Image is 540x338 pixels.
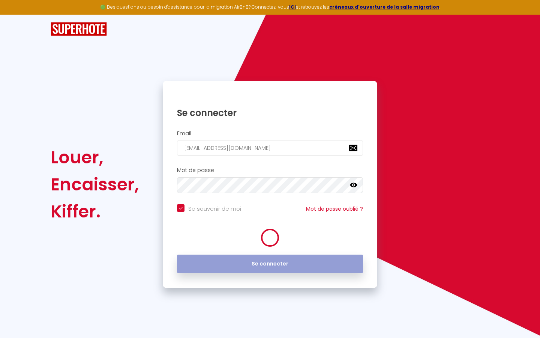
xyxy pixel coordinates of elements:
div: Encaisser, [51,171,139,198]
a: créneaux d'ouverture de la salle migration [329,4,439,10]
a: Mot de passe oublié ? [306,205,363,213]
h1: Se connecter [177,107,363,119]
h2: Mot de passe [177,167,363,174]
a: ICI [289,4,296,10]
input: Ton Email [177,140,363,156]
div: Kiffer. [51,198,139,225]
div: Louer, [51,144,139,171]
button: Ouvrir le widget de chat LiveChat [6,3,28,26]
h2: Email [177,130,363,137]
button: Se connecter [177,255,363,273]
img: SuperHote logo [51,22,107,36]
